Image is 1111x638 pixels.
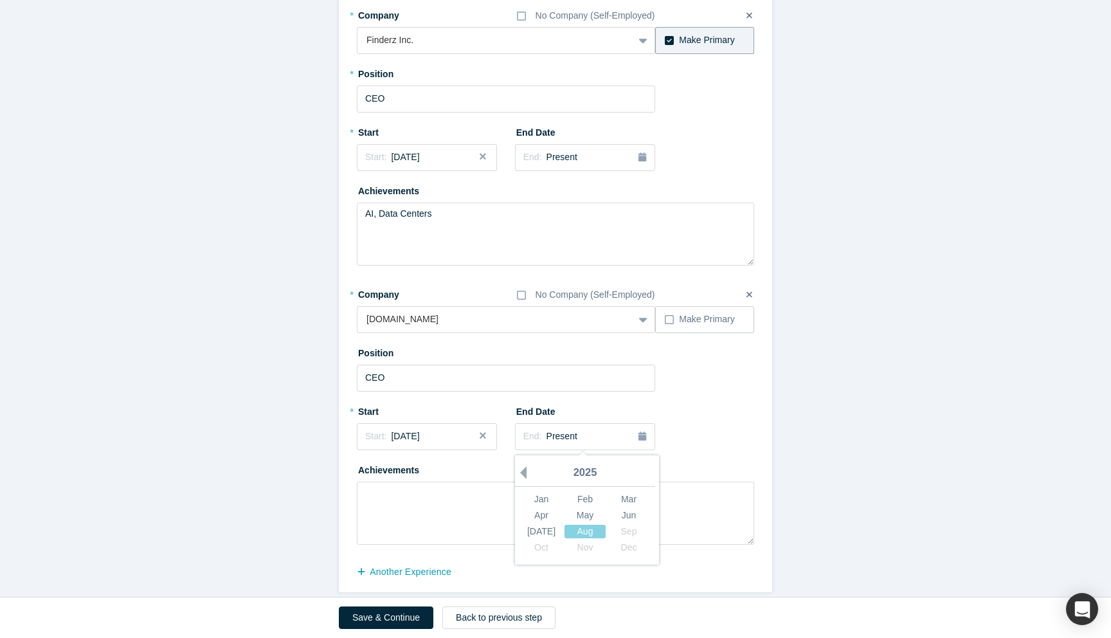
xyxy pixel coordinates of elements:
button: End:Present [515,144,655,171]
button: Start:[DATE] [357,423,497,450]
div: Make Primary [679,33,734,47]
label: Position [357,342,429,360]
div: No Company (Self-Employed) [536,288,655,302]
span: Start: [365,431,386,441]
span: [DATE] [391,152,419,162]
span: Start: [365,152,386,162]
span: End: [523,431,542,441]
button: Previous Year [514,466,527,479]
span: Present [546,431,577,441]
button: Start:[DATE] [357,144,497,171]
label: Position [357,63,429,81]
input: Sales Manager [357,86,655,113]
label: Start [357,122,429,140]
label: Achievements [357,180,429,198]
button: another Experience [357,561,465,583]
div: Choose May 2025 [565,509,606,522]
div: Make Primary [679,313,734,326]
div: Choose August 2025 [565,525,606,538]
button: Close [478,144,497,171]
div: month 2025-08 [519,491,651,556]
label: Company [357,5,429,23]
div: Choose March 2025 [608,493,649,506]
label: Achievements [357,459,429,477]
button: Close [478,423,497,450]
span: [DATE] [391,431,419,441]
textarea: AI, Data Centers [357,203,754,266]
button: End:Present [515,423,655,450]
label: Company [357,284,429,302]
div: Choose June 2025 [608,509,649,522]
button: Save & Continue [339,606,433,629]
label: End Date [515,122,587,140]
div: Choose January 2025 [521,493,562,506]
label: End Date [515,401,587,419]
span: End: [523,152,542,162]
button: Back to previous step [442,606,555,629]
div: Choose February 2025 [565,493,606,506]
label: Start [357,401,429,419]
span: Present [546,152,577,162]
input: Sales Manager [357,365,655,392]
div: Choose July 2025 [521,525,562,538]
div: 2025 [515,460,655,487]
div: Choose April 2025 [521,509,562,522]
div: No Company (Self-Employed) [536,9,655,23]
